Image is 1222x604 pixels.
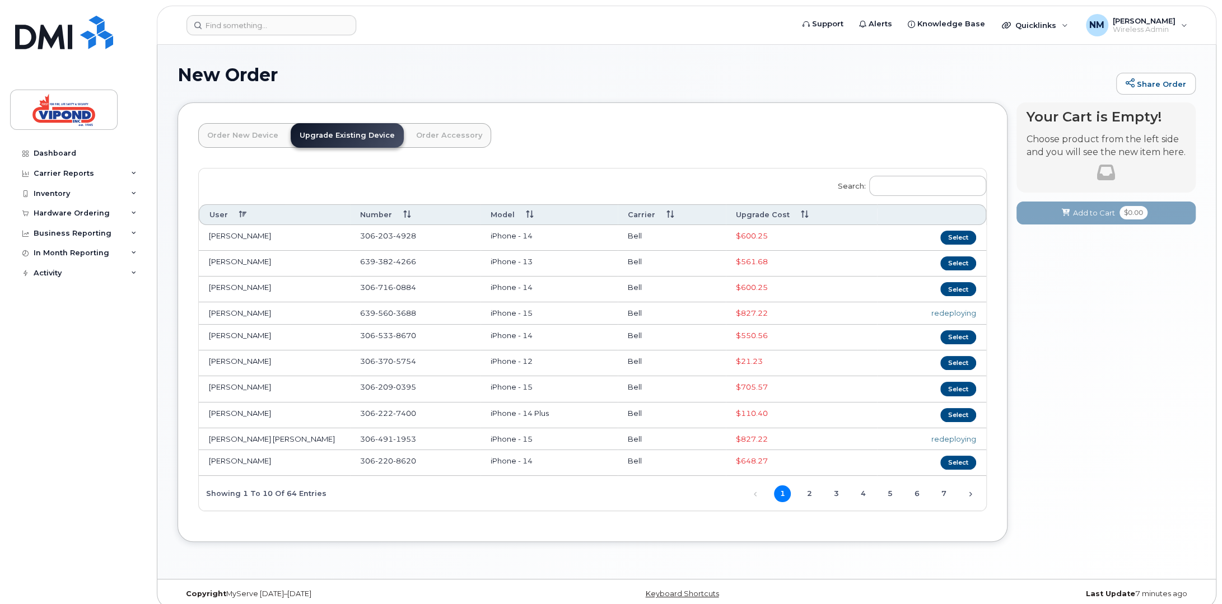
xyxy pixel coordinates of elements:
[618,325,726,350] td: Bell
[940,456,976,470] button: Select
[481,450,618,476] td: iPhone - 14
[887,434,976,444] div: redeploying
[393,456,416,465] span: 8620
[940,231,976,245] button: Select
[869,176,986,196] input: Search:
[178,589,517,598] div: MyServe [DATE]–[DATE]
[199,277,350,302] td: [PERSON_NAME]
[375,357,393,366] span: 370
[350,204,481,225] th: Number: activate to sort column ascending
[360,257,416,266] span: 639
[481,428,618,451] td: iPhone - 15
[481,376,618,402] td: iPhone - 15
[736,283,768,292] span: Full Upgrade Eligibility Date 2027-09-17
[360,331,416,340] span: 306
[940,282,976,296] button: Select
[618,251,726,277] td: Bell
[393,231,416,240] span: 4928
[375,434,393,443] span: 491
[618,350,726,376] td: Bell
[199,428,350,451] td: [PERSON_NAME] [PERSON_NAME]
[618,277,726,302] td: Bell
[736,409,768,418] span: Full Upgrade Eligibility Date 2026-01-27
[199,302,350,325] td: [PERSON_NAME]
[375,382,393,391] span: 209
[831,168,986,200] label: Search:
[199,350,350,376] td: [PERSON_NAME]
[199,483,327,502] div: Showing 1 to 10 of 64 entries
[186,589,226,598] strong: Copyright
[1086,589,1135,598] strong: Last Update
[962,485,979,502] a: Next
[360,308,416,317] span: 639
[481,225,618,251] td: iPhone - 14
[481,325,618,350] td: iPhone - 14
[774,485,791,502] a: 1
[736,308,768,317] span: Full Upgrade Eligibility Date 2028-06-17
[1073,208,1115,218] span: Add to Cart
[393,331,416,340] span: 8670
[645,589,719,598] a: Keyboard Shortcuts
[828,485,845,502] a: 3
[908,485,925,502] a: 6
[199,225,350,251] td: [PERSON_NAME]
[393,283,416,292] span: 0884
[618,428,726,451] td: Bell
[199,450,350,476] td: [PERSON_NAME]
[1116,73,1196,95] a: Share Order
[940,256,976,270] button: Select
[726,204,877,225] th: Upgrade Cost: activate to sort column ascending
[618,402,726,428] td: Bell
[940,330,976,344] button: Select
[407,123,491,148] a: Order Accessory
[360,382,416,391] span: 306
[360,434,416,443] span: 306
[199,402,350,428] td: [PERSON_NAME]
[618,376,726,402] td: Bell
[481,204,618,225] th: Model: activate to sort column ascending
[887,308,976,319] div: redeploying
[855,485,871,502] a: 4
[393,308,416,317] span: 3688
[375,231,393,240] span: 203
[736,456,768,465] span: Full Upgrade Eligibility Date 2027-11-19
[481,277,618,302] td: iPhone - 14
[393,409,416,418] span: 7400
[935,485,952,502] a: 7
[199,251,350,277] td: [PERSON_NAME]
[1027,133,1186,159] p: Choose product from the left side and you will see the new item here.
[360,456,416,465] span: 306
[481,251,618,277] td: iPhone - 13
[360,231,416,240] span: 306
[360,357,416,366] span: 306
[393,257,416,266] span: 4266
[618,204,726,225] th: Carrier: activate to sort column ascending
[736,231,768,240] span: Full Upgrade Eligibility Date 2027-09-18
[291,123,404,148] a: Upgrade Existing Device
[199,204,350,225] th: User: activate to sort column descending
[481,302,618,325] td: iPhone - 15
[360,283,416,292] span: 306
[375,308,393,317] span: 560
[940,382,976,396] button: Select
[481,402,618,428] td: iPhone - 14 Plus
[736,357,763,366] span: Full Upgrade Eligibility Date 2025-09-28
[618,225,726,251] td: Bell
[199,376,350,402] td: [PERSON_NAME]
[1027,109,1186,124] h4: Your Cart is Empty!
[393,357,416,366] span: 5754
[1016,202,1196,224] button: Add to Cart $0.00
[856,589,1196,598] div: 7 minutes ago
[178,65,1111,85] h1: New Order
[940,356,976,370] button: Select
[375,331,393,340] span: 533
[393,434,416,443] span: 1953
[375,409,393,418] span: 222
[618,450,726,476] td: Bell
[481,350,618,376] td: iPhone - 12
[198,123,287,148] a: Order New Device
[736,257,768,266] span: Full Upgrade Eligibility Date 2027-02-15
[736,434,768,443] span: Full Upgrade Eligibility Date 2028-06-17
[801,485,818,502] a: 2
[881,485,898,502] a: 5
